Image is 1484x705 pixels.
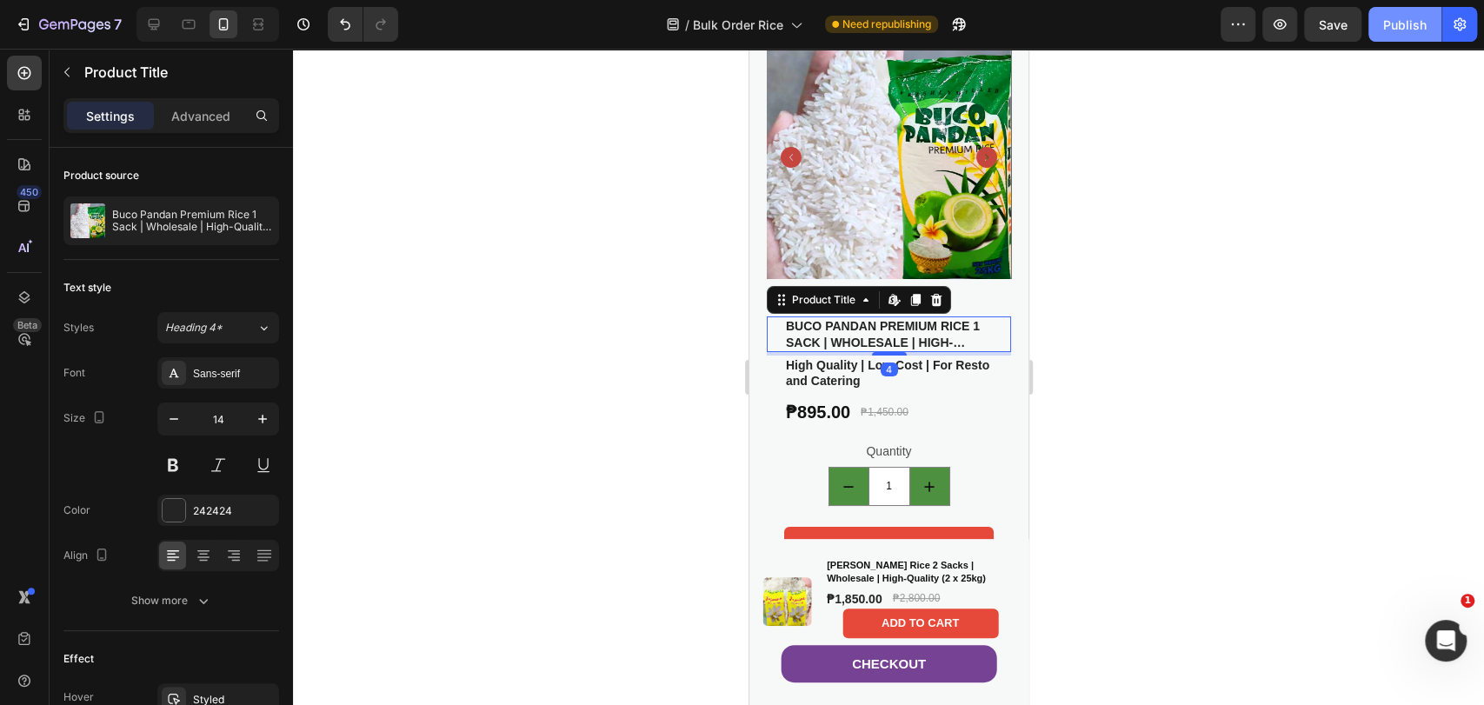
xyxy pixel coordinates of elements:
[112,209,272,233] p: Buco Pandan Premium Rice 1 Sack | Wholesale | High-Quality (per 25kg)
[63,502,90,518] div: Color
[693,16,783,34] span: Bulk Order Rice
[171,107,230,125] p: Advanced
[328,7,398,42] div: Undo/Redo
[193,503,275,519] div: 242424
[84,62,272,83] p: Product Title
[86,107,135,125] p: Settings
[157,312,279,343] button: Heading 4*
[193,366,275,382] div: Sans-serif
[70,203,105,238] img: product feature img
[7,7,130,42] button: 7
[1319,17,1348,32] span: Save
[1425,620,1467,662] iframe: Intercom live chat
[685,16,689,34] span: /
[63,168,139,183] div: Product source
[63,544,112,568] div: Align
[749,49,1028,705] iframe: Design area
[63,651,94,667] div: Effect
[165,320,223,336] span: Heading 4*
[842,17,931,32] span: Need republishing
[1304,7,1361,42] button: Save
[1368,7,1441,42] button: Publish
[63,320,94,336] div: Styles
[63,407,110,430] div: Size
[17,185,42,199] div: 450
[63,585,279,616] button: Show more
[63,689,94,705] div: Hover
[114,14,122,35] p: 7
[1461,594,1474,608] span: 1
[13,318,42,332] div: Beta
[63,280,111,296] div: Text style
[131,592,212,609] div: Show more
[1383,16,1427,34] div: Publish
[63,365,85,381] div: Font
